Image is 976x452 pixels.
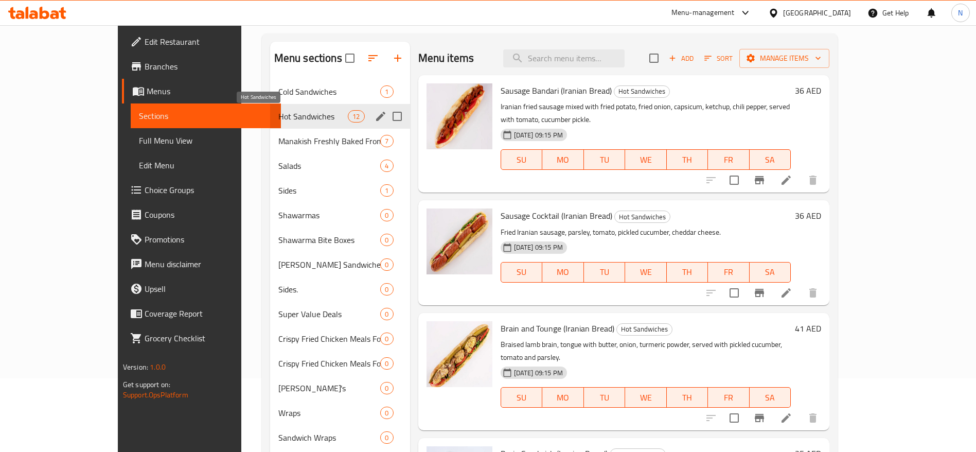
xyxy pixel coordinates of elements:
span: Cold Sandwiches [278,85,381,98]
div: Manakish Freshly Baked From Oven7 [270,129,410,153]
span: Hot Sandwiches [278,110,348,123]
a: Menus [122,79,281,103]
div: Crispy Fried Chicken Meals For One [278,333,381,345]
span: Sausage Cocktail (Iranian Bread) [501,208,612,223]
h6: 41 AED [795,321,821,336]
div: Crispy Fried Chicken Meals For Sharing0 [270,351,410,376]
div: Doner Sandwiches [278,258,381,271]
span: SU [505,152,538,167]
span: Hot Sandwiches [615,211,670,223]
span: 1 [381,186,393,196]
button: Manage items [739,49,829,68]
span: WE [629,265,663,280]
button: Add section [385,46,410,71]
span: 0 [381,433,393,443]
span: FR [712,265,746,280]
span: Choice Groups [145,184,273,196]
button: Branch-specific-item [747,281,772,305]
span: 12 [348,112,364,121]
span: Select all sections [339,47,361,69]
button: delete [801,168,825,193]
div: [PERSON_NAME] Sandwiches0 [270,252,410,277]
button: MO [542,149,584,170]
div: items [380,234,393,246]
a: Coverage Report [122,301,281,326]
div: items [380,382,393,394]
div: Hot Sandwiches [616,323,672,336]
div: items [380,85,393,98]
div: items [380,283,393,295]
span: Brain and Tounge (Iranian Bread) [501,321,614,336]
div: Salads4 [270,153,410,178]
div: items [380,135,393,147]
div: items [348,110,364,123]
button: edit [373,109,388,124]
button: delete [801,406,825,430]
span: Branches [145,60,273,73]
a: Edit menu item [780,174,792,186]
span: SU [505,390,538,405]
span: TH [671,265,704,280]
button: MO [542,262,584,283]
input: search [503,49,625,67]
button: WE [625,262,667,283]
div: Sides [278,184,381,197]
span: 1.0.0 [150,360,166,374]
span: WE [629,152,663,167]
span: Promotions [145,233,273,246]
span: Sections [139,110,273,122]
span: Add [667,53,695,64]
a: Upsell [122,276,281,301]
div: items [380,431,393,444]
div: Cold Sandwiches1 [270,79,410,104]
span: Hot Sandwiches [617,323,672,335]
div: Shawarmas0 [270,203,410,228]
div: Sides.0 [270,277,410,302]
span: Upsell [145,283,273,295]
a: Choice Groups [122,178,281,202]
span: Coupons [145,208,273,221]
span: FR [712,390,746,405]
a: Edit Menu [131,153,281,178]
span: Version: [123,360,148,374]
button: SA [750,149,791,170]
div: Super Value Deals [278,308,381,320]
span: Salads [278,160,381,172]
span: 0 [381,359,393,369]
button: MO [542,387,584,408]
span: Menus [147,85,273,97]
span: MO [546,265,580,280]
span: 7 [381,136,393,146]
span: Sort items [698,50,739,66]
span: 0 [381,211,393,220]
p: Braised lamb brain, tongue with butter, onion, turmeric powder, served with pickled cucumber, tom... [501,338,791,364]
span: Select to update [723,407,745,429]
div: Menu-management [671,7,735,19]
button: Branch-specific-item [747,168,772,193]
div: Hot Sandwiches [614,211,670,223]
span: Edit Menu [139,159,273,171]
div: [PERSON_NAME]'s0 [270,376,410,401]
button: Add [665,50,698,66]
span: [DATE] 09:15 PM [510,242,567,252]
span: Sandwich Wraps [278,431,381,444]
div: items [380,184,393,197]
span: TH [671,390,704,405]
span: 0 [381,309,393,319]
button: TH [667,387,708,408]
button: SA [750,387,791,408]
span: 0 [381,334,393,344]
span: Manage items [748,52,821,65]
div: Hot Sandwiches12edit [270,104,410,129]
span: Coverage Report [145,307,273,320]
div: items [380,258,393,271]
span: Shawarma Bite Boxes [278,234,381,246]
button: SU [501,387,542,408]
p: Iranian fried sausage mixed with fried potato, fried onion, capsicum, ketchup, chili pepper, serv... [501,100,791,126]
span: Sides. [278,283,381,295]
h6: 36 AED [795,208,821,223]
span: Add item [665,50,698,66]
a: Branches [122,54,281,79]
div: Wraps0 [270,401,410,425]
